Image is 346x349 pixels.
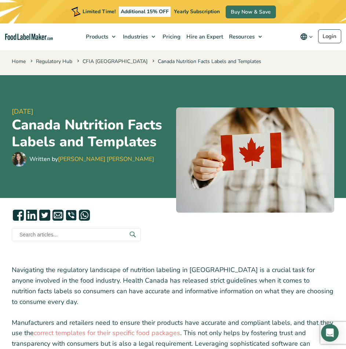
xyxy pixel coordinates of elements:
[184,33,224,40] span: Hire an Expert
[82,23,119,50] a: Products
[58,155,154,163] a: [PERSON_NAME] [PERSON_NAME]
[83,58,147,65] a: CFIA [GEOGRAPHIC_DATA]
[151,58,261,65] span: Canada Nutrition Facts Labels and Templates
[225,23,266,50] a: Resources
[34,328,180,337] a: correct templates for their specific food packages
[227,33,255,40] span: Resources
[174,8,220,15] span: Yearly Subscription
[84,33,109,40] span: Products
[160,33,181,40] span: Pricing
[183,23,225,50] a: Hire an Expert
[12,58,26,65] a: Home
[121,33,149,40] span: Industries
[83,8,116,15] span: Limited Time!
[12,265,334,307] p: Navigating the regulatory landscape of nutrition labeling in [GEOGRAPHIC_DATA] is a crucial task ...
[12,107,170,117] span: [DATE]
[29,155,154,164] div: Written by
[318,29,341,43] a: Login
[12,228,141,241] input: Search articles...
[321,324,339,342] div: Open Intercom Messenger
[226,5,276,18] a: Buy Now & Save
[36,58,72,65] a: Regulatory Hub
[119,7,171,17] span: Additional 15% OFF
[12,152,26,166] img: Maria Abi Hanna - Food Label Maker
[12,117,170,150] h1: Canada Nutrition Facts Labels and Templates
[159,23,183,50] a: Pricing
[119,23,159,50] a: Industries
